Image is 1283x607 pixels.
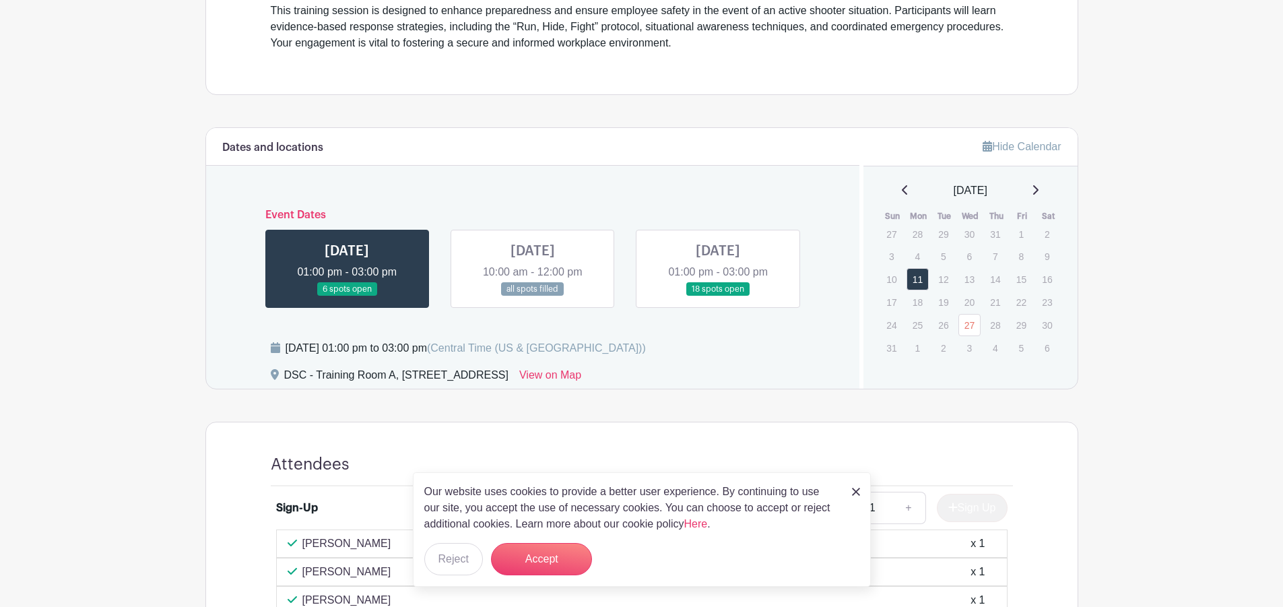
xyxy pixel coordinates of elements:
[491,543,592,575] button: Accept
[958,210,984,223] th: Wed
[1036,224,1058,245] p: 2
[222,141,323,154] h6: Dates and locations
[958,269,981,290] p: 13
[984,246,1006,267] p: 7
[271,3,1013,51] div: This training session is designed to enhance preparedness and ensure employee safety in the event...
[880,210,906,223] th: Sun
[276,500,318,516] div: Sign-Up
[892,492,925,524] a: +
[907,224,929,245] p: 28
[971,564,985,580] div: x 1
[1010,246,1032,267] p: 8
[932,292,954,313] p: 19
[880,315,902,336] p: 24
[684,518,708,530] a: Here
[880,269,902,290] p: 10
[907,268,929,290] a: 11
[1010,292,1032,313] p: 22
[906,210,932,223] th: Mon
[1036,315,1058,336] p: 30
[1036,246,1058,267] p: 9
[907,338,929,358] p: 1
[958,292,981,313] p: 20
[1010,224,1032,245] p: 1
[932,224,954,245] p: 29
[984,338,1006,358] p: 4
[932,338,954,358] p: 2
[958,338,981,358] p: 3
[1010,338,1032,358] p: 5
[284,367,508,389] div: DSC - Training Room A, [STREET_ADDRESS]
[984,315,1006,336] p: 28
[932,269,954,290] p: 12
[1010,315,1032,336] p: 29
[880,246,902,267] p: 3
[907,292,929,313] p: 18
[958,224,981,245] p: 30
[954,183,987,199] span: [DATE]
[286,340,646,356] div: [DATE] 01:00 pm to 03:00 pm
[958,314,981,336] a: 27
[1010,210,1036,223] th: Fri
[984,292,1006,313] p: 21
[880,224,902,245] p: 27
[932,246,954,267] p: 5
[1035,210,1061,223] th: Sat
[984,269,1006,290] p: 14
[907,315,929,336] p: 25
[255,209,812,222] h6: Event Dates
[880,292,902,313] p: 17
[852,488,860,496] img: close_button-5f87c8562297e5c2d7936805f587ecaba9071eb48480494691a3f1689db116b3.svg
[907,246,929,267] p: 4
[1010,269,1032,290] p: 15
[302,536,391,552] p: [PERSON_NAME]
[424,484,838,532] p: Our website uses cookies to provide a better user experience. By continuing to use our site, you ...
[1036,292,1058,313] p: 23
[302,564,391,580] p: [PERSON_NAME]
[1036,269,1058,290] p: 16
[958,246,981,267] p: 6
[427,342,646,354] span: (Central Time (US & [GEOGRAPHIC_DATA]))
[984,224,1006,245] p: 31
[271,455,350,474] h4: Attendees
[983,210,1010,223] th: Thu
[932,315,954,336] p: 26
[880,338,902,358] p: 31
[519,367,581,389] a: View on Map
[983,141,1061,152] a: Hide Calendar
[971,536,985,552] div: x 1
[1036,338,1058,358] p: 6
[931,210,958,223] th: Tue
[424,543,483,575] button: Reject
